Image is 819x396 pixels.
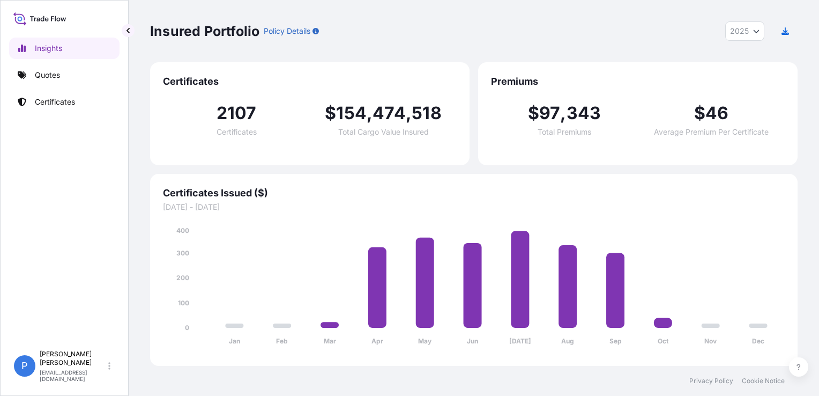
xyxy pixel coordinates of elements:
[338,128,429,136] span: Total Cargo Value Insured
[371,337,383,345] tspan: Apr
[467,337,478,345] tspan: Jun
[9,64,120,86] a: Quotes
[176,249,189,257] tspan: 300
[217,105,257,122] span: 2107
[689,377,733,385] a: Privacy Policy
[325,105,336,122] span: $
[276,337,288,345] tspan: Feb
[658,337,669,345] tspan: Oct
[35,70,60,80] p: Quotes
[742,377,785,385] a: Cookie Notice
[539,105,560,122] span: 97
[21,361,28,371] span: P
[9,91,120,113] a: Certificates
[163,75,457,88] span: Certificates
[217,128,257,136] span: Certificates
[178,299,189,307] tspan: 100
[40,369,106,382] p: [EMAIL_ADDRESS][DOMAIN_NAME]
[412,105,442,122] span: 518
[528,105,539,122] span: $
[491,75,785,88] span: Premiums
[40,350,106,367] p: [PERSON_NAME] [PERSON_NAME]
[163,202,785,212] span: [DATE] - [DATE]
[367,105,373,122] span: ,
[609,337,622,345] tspan: Sep
[705,105,728,122] span: 46
[9,38,120,59] a: Insights
[373,105,406,122] span: 474
[725,21,764,41] button: Year Selector
[35,97,75,107] p: Certificates
[654,128,769,136] span: Average Premium Per Certificate
[176,226,189,234] tspan: 400
[561,337,574,345] tspan: Aug
[324,337,336,345] tspan: Mar
[35,43,62,54] p: Insights
[229,337,240,345] tspan: Jan
[176,274,189,282] tspan: 200
[567,105,601,122] span: 343
[418,337,432,345] tspan: May
[406,105,412,122] span: ,
[704,337,717,345] tspan: Nov
[509,337,531,345] tspan: [DATE]
[150,23,259,40] p: Insured Portfolio
[730,26,749,36] span: 2025
[538,128,591,136] span: Total Premiums
[560,105,566,122] span: ,
[752,337,764,345] tspan: Dec
[336,105,367,122] span: 154
[264,26,310,36] p: Policy Details
[163,187,785,200] span: Certificates Issued ($)
[185,324,189,332] tspan: 0
[694,105,705,122] span: $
